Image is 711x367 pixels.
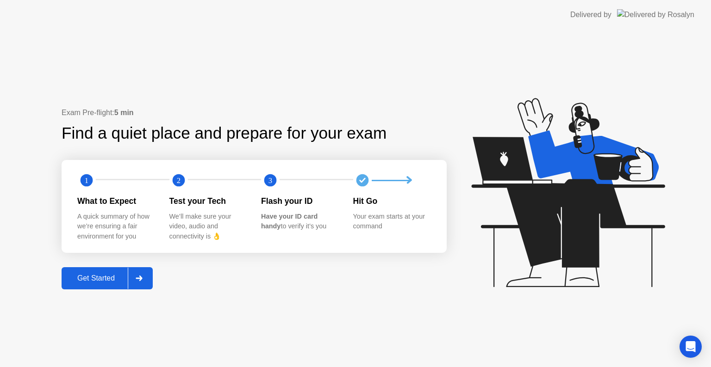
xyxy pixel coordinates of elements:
text: 2 [176,176,180,185]
div: We’ll make sure your video, audio and connectivity is 👌 [169,212,247,242]
div: Find a quiet place and prepare for your exam [62,121,388,146]
div: Flash your ID [261,195,338,207]
div: Get Started [64,274,128,282]
div: Open Intercom Messenger [680,336,702,358]
div: Your exam starts at your command [353,212,430,232]
text: 1 [85,176,88,185]
div: A quick summary of how we’re ensuring a fair environment for you [77,212,155,242]
button: Get Started [62,267,153,289]
div: Hit Go [353,195,430,207]
div: to verify it’s you [261,212,338,232]
div: Exam Pre-flight: [62,107,447,118]
img: Delivered by Rosalyn [617,9,694,20]
text: 3 [268,176,272,185]
div: Test your Tech [169,195,247,207]
div: Delivered by [570,9,611,20]
b: Have your ID card handy [261,213,318,230]
b: 5 min [114,109,134,116]
div: What to Expect [77,195,155,207]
